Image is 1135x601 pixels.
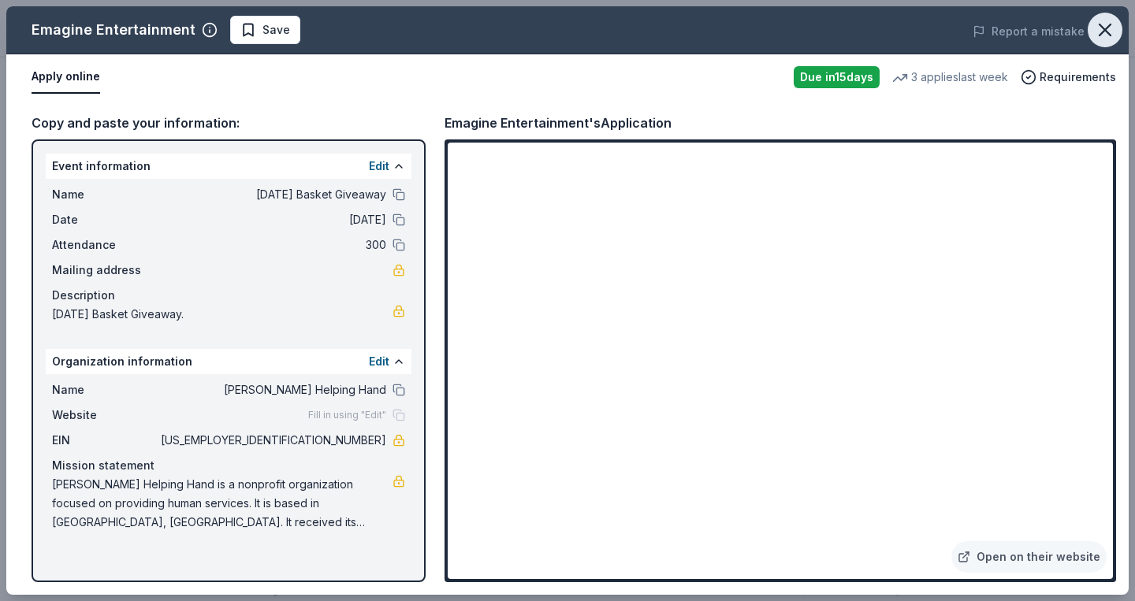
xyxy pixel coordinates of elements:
span: Fill in using "Edit" [308,409,386,421]
div: Due in 15 days [794,66,880,88]
span: Name [52,185,158,204]
span: [PERSON_NAME] Helping Hand [158,380,386,399]
a: Open on their website [951,541,1107,573]
span: [DATE] Basket Giveaway [158,185,386,204]
span: 300 [158,236,386,254]
button: Requirements [1021,68,1116,87]
button: Edit [369,157,389,176]
span: Name [52,380,158,399]
div: Emagine Entertainment [32,17,195,43]
div: Emagine Entertainment's Application [445,113,672,133]
button: Save [230,16,300,44]
span: [DATE] [158,210,386,229]
div: Mission statement [52,456,405,475]
span: Attendance [52,236,158,254]
button: Apply online [32,61,100,94]
span: Save [262,20,290,39]
div: Organization information [46,349,411,374]
span: Requirements [1040,68,1116,87]
div: 3 applies last week [892,68,1008,87]
span: [US_EMPLOYER_IDENTIFICATION_NUMBER] [158,431,386,450]
div: Copy and paste your information: [32,113,426,133]
span: Mailing address [52,261,158,280]
span: EIN [52,431,158,450]
button: Edit [369,352,389,371]
button: Report a mistake [973,22,1085,41]
span: Date [52,210,158,229]
span: [DATE] Basket Giveaway. [52,305,393,324]
div: Description [52,286,405,305]
div: Event information [46,154,411,179]
span: Website [52,406,158,425]
span: [PERSON_NAME] Helping Hand is a nonprofit organization focused on providing human services. It is... [52,475,393,532]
